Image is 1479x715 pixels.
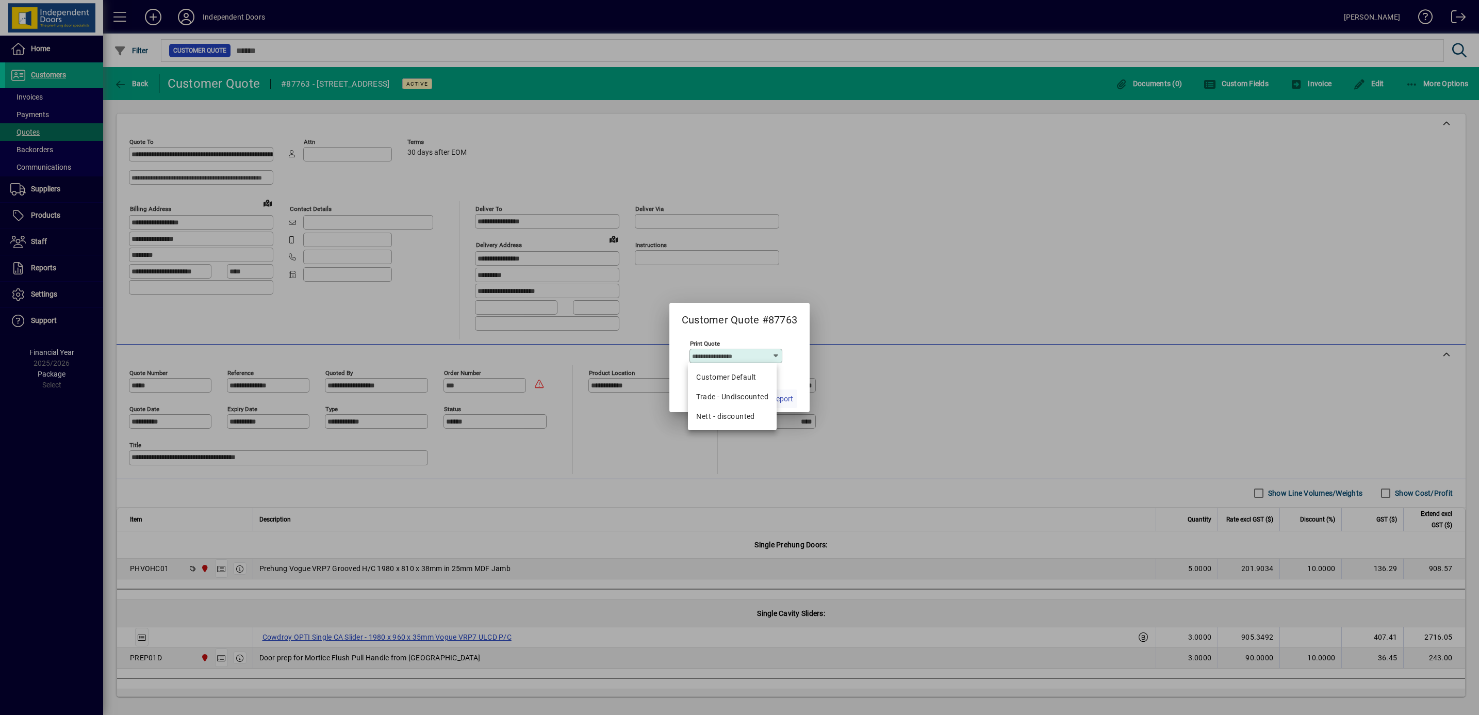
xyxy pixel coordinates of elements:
mat-label: Print Quote [690,340,720,347]
span: Customer Default [696,372,768,383]
div: Nett - discounted [696,411,768,422]
div: Trade - Undiscounted [696,392,768,402]
mat-option: Trade - Undiscounted [688,387,777,407]
h2: Customer Quote #87763 [669,303,810,328]
mat-option: Nett - discounted [688,407,777,426]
